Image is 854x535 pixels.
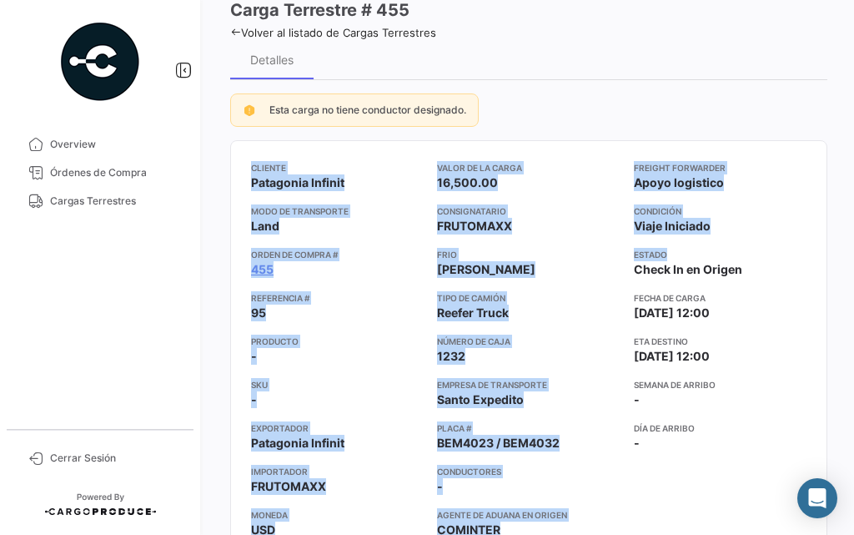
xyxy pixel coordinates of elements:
app-card-info-title: Agente de Aduana en Origen [437,508,620,522]
app-card-info-title: Conductores [437,465,620,478]
app-card-info-title: Producto [251,335,424,348]
app-card-info-title: SKU [251,378,424,391]
app-card-info-title: Moneda [251,508,424,522]
span: Check In en Origen [634,261,742,278]
app-card-info-title: Freight Forwarder [634,161,806,174]
app-card-info-title: Placa # [437,421,620,435]
app-card-info-title: Consignatario [437,204,620,218]
span: Overview [50,137,180,152]
div: Abrir Intercom Messenger [797,478,837,518]
span: Cargas Terrestres [50,194,180,209]
span: - [634,435,640,452]
app-card-info-title: Cliente [251,161,424,174]
app-card-info-title: Referencia # [251,291,424,305]
span: - [251,348,257,365]
span: Santo Expedito [437,391,524,408]
app-card-info-title: Día de Arribo [634,421,806,435]
app-card-info-title: Empresa de Transporte [437,378,620,391]
img: powered-by.png [58,20,142,103]
app-card-info-title: Orden de Compra # [251,248,424,261]
app-card-info-title: ETA Destino [634,335,806,348]
app-card-info-title: Frio [437,248,620,261]
app-card-info-title: Semana de Arribo [634,378,806,391]
app-card-info-title: Tipo de Camión [437,291,620,305]
span: 1232 [437,348,465,365]
app-card-info-title: Estado [634,248,806,261]
app-card-info-title: Número de Caja [437,335,620,348]
span: Órdenes de Compra [50,165,180,180]
span: [DATE] 12:00 [634,305,710,321]
span: - [251,391,257,408]
span: Esta carga no tiene conductor designado. [269,103,466,116]
span: Apoyo logistico [634,174,724,191]
span: BEM4023 / BEM4032 [437,435,560,452]
span: Reefer Truck [437,305,509,321]
a: 455 [251,261,274,278]
div: Detalles [250,53,294,67]
span: Viaje Iniciado [634,218,711,235]
app-card-info-title: Modo de Transporte [251,204,424,218]
app-card-info-title: Fecha de carga [634,291,806,305]
span: 95 [251,305,266,321]
span: Patagonia Infinit [251,174,344,191]
span: Land [251,218,279,235]
span: FRUTOMAXX [437,218,512,235]
a: Overview [13,130,187,159]
app-card-info-title: Exportador [251,421,424,435]
a: Cargas Terrestres [13,187,187,215]
app-card-info-title: Condición [634,204,806,218]
span: [PERSON_NAME] [437,261,535,278]
span: - [437,478,443,495]
span: - [634,391,640,408]
span: FRUTOMAXX [251,478,326,495]
span: 16,500.00 [437,174,498,191]
a: Órdenes de Compra [13,159,187,187]
span: Cerrar Sesión [50,451,180,466]
a: Volver al listado de Cargas Terrestres [230,26,436,39]
span: Patagonia Infinit [251,435,344,452]
app-card-info-title: Valor de la Carga [437,161,620,174]
span: [DATE] 12:00 [634,348,710,365]
app-card-info-title: Importador [251,465,424,478]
